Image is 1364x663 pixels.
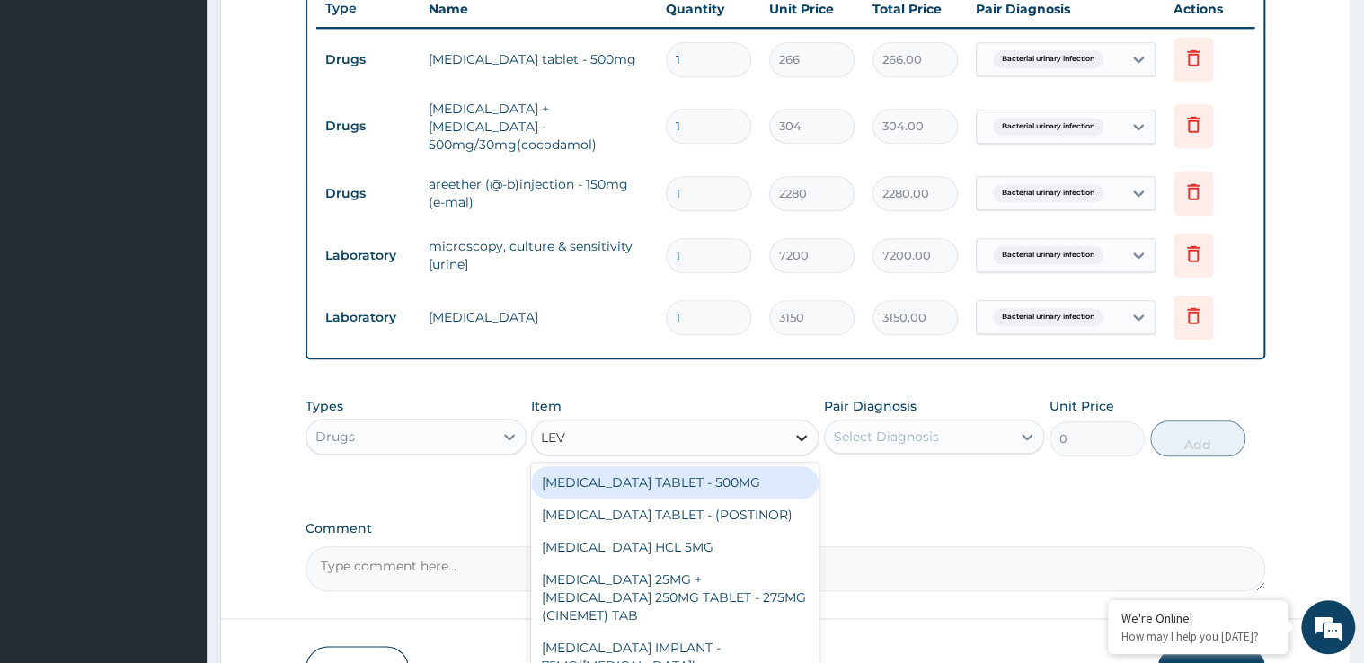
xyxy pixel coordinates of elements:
td: Laboratory [316,239,420,272]
div: [MEDICAL_DATA] 25MG + [MEDICAL_DATA] 250MG TABLET - 275MG (CINEMET) TAB [531,563,819,632]
div: [MEDICAL_DATA] TABLET - 500MG [531,466,819,499]
div: [MEDICAL_DATA] HCL 5MG [531,531,819,563]
label: Types [306,399,343,414]
button: Add [1150,420,1246,456]
label: Unit Price [1050,397,1114,415]
div: Minimize live chat window [295,9,338,52]
td: microscopy, culture & sensitivity [urine] [420,228,657,282]
span: Bacterial urinary infection [993,246,1103,264]
td: Drugs [316,110,420,143]
span: Bacterial urinary infection [993,50,1103,68]
div: [MEDICAL_DATA] TABLET - (POSTINOR) [531,499,819,531]
span: We're online! [104,210,248,392]
img: d_794563401_company_1708531726252_794563401 [33,90,73,135]
label: Comment [306,521,1265,536]
p: How may I help you today? [1121,629,1274,644]
td: Laboratory [316,301,420,334]
td: Drugs [316,43,420,76]
td: [MEDICAL_DATA] [420,299,657,335]
span: Bacterial urinary infection [993,308,1103,326]
span: Bacterial urinary infection [993,184,1103,202]
span: Bacterial urinary infection [993,118,1103,136]
div: Chat with us now [93,101,302,124]
div: We're Online! [1121,610,1274,626]
td: areether (@-b)injection - 150mg (e-mal) [420,166,657,220]
div: Drugs [315,428,355,446]
td: [MEDICAL_DATA] + [MEDICAL_DATA] - 500mg/30mg(cocodamol) [420,91,657,163]
td: [MEDICAL_DATA] tablet - 500mg [420,41,657,77]
td: Drugs [316,177,420,210]
label: Item [531,397,562,415]
div: Select Diagnosis [834,428,939,446]
textarea: Type your message and hit 'Enter' [9,458,342,521]
label: Pair Diagnosis [824,397,917,415]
